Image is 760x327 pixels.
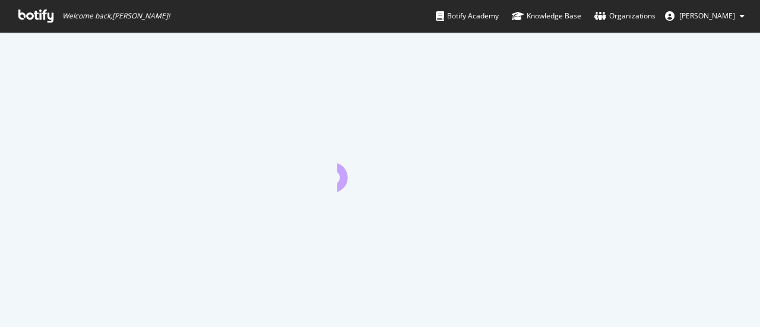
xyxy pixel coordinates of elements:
span: Welcome back, [PERSON_NAME] ! [62,11,170,21]
button: [PERSON_NAME] [655,7,754,26]
div: Botify Academy [436,10,499,22]
div: Knowledge Base [512,10,581,22]
div: Organizations [594,10,655,22]
div: animation [337,149,423,192]
span: Andrea Lodroni [679,11,735,21]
